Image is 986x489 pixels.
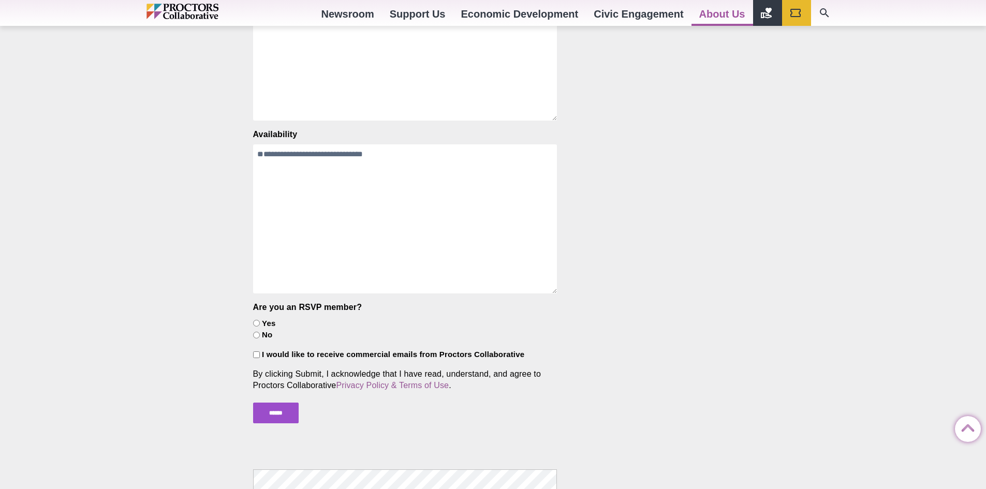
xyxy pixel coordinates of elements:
label: No [262,330,272,340]
a: Back to Top [955,417,976,437]
div: By clicking Submit, I acknowledge that I have read, understand, and agree to Proctors Collaborati... [253,368,557,391]
label: Availability [253,129,298,140]
label: I would like to receive commercial emails from Proctors Collaborative [262,349,524,360]
label: Yes [262,318,275,329]
legend: Are you an RSVP member? [253,302,362,313]
a: Privacy Policy & Terms of Use [336,381,449,390]
img: Proctors logo [146,4,263,19]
